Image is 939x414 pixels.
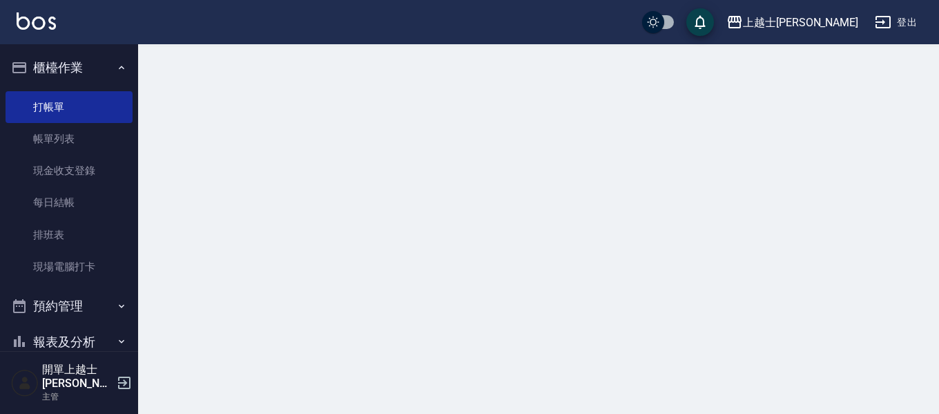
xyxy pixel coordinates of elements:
a: 現金收支登錄 [6,155,133,187]
img: Person [11,369,39,397]
a: 每日結帳 [6,187,133,218]
a: 現場電腦打卡 [6,251,133,283]
button: 櫃檯作業 [6,50,133,86]
a: 帳單列表 [6,123,133,155]
a: 打帳單 [6,91,133,123]
button: 上越士[PERSON_NAME] [721,8,864,37]
img: Logo [17,12,56,30]
button: 登出 [869,10,922,35]
button: save [686,8,714,36]
div: 上越士[PERSON_NAME] [743,14,858,31]
button: 報表及分析 [6,324,133,360]
p: 主管 [42,391,113,403]
h5: 開單上越士[PERSON_NAME] [42,363,113,391]
a: 排班表 [6,219,133,251]
button: 預約管理 [6,288,133,324]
